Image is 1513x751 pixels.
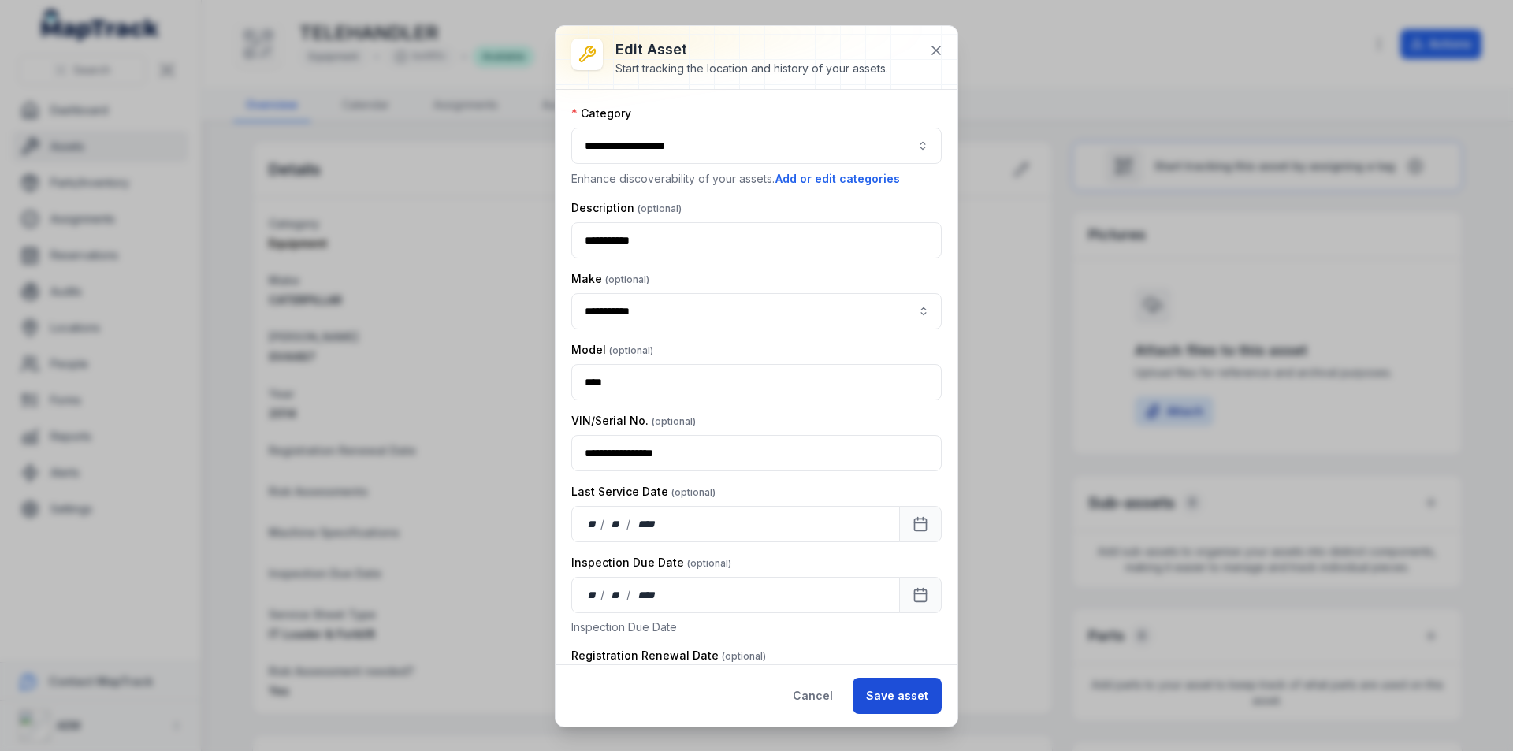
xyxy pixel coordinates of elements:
div: Start tracking the location and history of your assets. [615,61,888,76]
button: Save asset [853,678,942,714]
button: Calendar [899,577,942,613]
div: day, [585,587,600,603]
label: Inspection Due Date [571,555,731,571]
label: Make [571,271,649,287]
div: / [626,516,632,532]
button: Calendar [899,506,942,542]
div: month, [606,516,627,532]
div: year, [632,587,661,603]
label: Last Service Date [571,484,716,500]
label: VIN/Serial No. [571,413,696,429]
div: year, [632,516,661,532]
button: Add or edit categories [775,170,901,188]
p: Enhance discoverability of your assets. [571,170,942,188]
div: / [600,587,606,603]
label: Registration Renewal Date [571,648,766,664]
label: Category [571,106,631,121]
label: Description [571,200,682,216]
div: day, [585,516,600,532]
h3: Edit asset [615,39,888,61]
div: / [626,587,632,603]
div: / [600,516,606,532]
p: Inspection Due Date [571,619,942,635]
input: asset-edit:cf[8261eee4-602e-4976-b39b-47b762924e3f]-label [571,293,942,329]
div: month, [606,587,627,603]
label: Model [571,342,653,358]
button: Cancel [779,678,846,714]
